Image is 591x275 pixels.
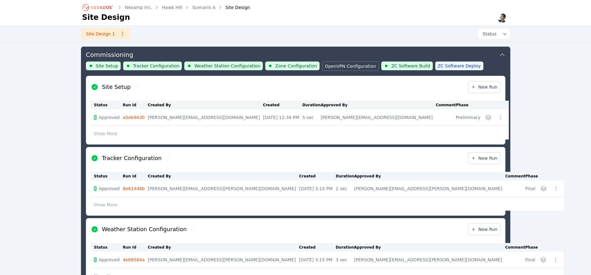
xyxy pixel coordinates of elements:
span: Status [480,31,497,37]
th: Duration [336,172,354,181]
th: Created By [148,172,299,181]
th: Run Id [123,101,148,109]
th: Duration [302,101,321,109]
a: New Run [468,223,500,235]
div: Final [525,257,535,263]
th: Comment [436,101,456,109]
th: Comment [505,172,525,181]
a: 8e61448b [123,186,145,191]
img: Alex Kushner [497,13,507,23]
a: New Run [468,81,500,93]
td: [PERSON_NAME][EMAIL_ADDRESS][DOMAIN_NAME] [321,109,436,126]
a: 4e68584a [123,257,145,262]
th: Status [91,172,123,181]
span: New Run [471,84,498,90]
h2: Site Setup [102,83,131,91]
span: Approved [99,186,120,192]
div: Site Design [217,4,250,11]
a: New Run [468,152,500,164]
span: Weather Station Configuration [194,63,260,69]
div: Final [525,186,535,192]
div: 5 sec [302,114,318,121]
button: Show More [91,199,120,211]
span: OpenVPN Configuration [325,63,376,69]
span: ZC Software Build [391,63,430,69]
h2: Weather Station Configuration [102,225,187,234]
span: Site Setup [96,63,118,69]
th: Created By [148,243,299,252]
th: Status [91,101,123,109]
th: Comment [505,243,525,252]
a: Hawk Hill [162,4,182,11]
button: Show More [91,128,120,140]
nav: Breadcrumb [82,2,250,12]
a: Nexamp Inc. [125,4,152,11]
th: Duration [336,243,354,252]
td: [PERSON_NAME][EMAIL_ADDRESS][DOMAIN_NAME] [148,109,263,126]
th: Phase [456,101,483,109]
div: 2 sec [336,186,351,192]
th: Run Id [123,172,148,181]
th: Created [263,101,302,109]
span: Zone Configuration [275,63,317,69]
th: Created [299,243,336,252]
th: Run Id [123,243,148,252]
span: Approved [99,257,120,263]
td: [DATE] 3:15 PM [299,181,336,197]
h1: Site Design [82,12,130,22]
button: Status [478,28,510,39]
th: Approved By [354,243,505,252]
td: [PERSON_NAME][EMAIL_ADDRESS][PERSON_NAME][DOMAIN_NAME] [148,252,299,268]
th: Phase [525,172,538,181]
span: Tracker Configuration [133,63,180,69]
div: 3 sec [336,257,351,263]
td: [DATE] 12:34 PM [263,109,302,126]
a: a5eb9430 [123,115,145,120]
td: [DATE] 3:15 PM [299,252,336,268]
span: ZC Software Deploy [438,63,481,69]
div: Preliminary [456,114,480,121]
button: Commissioning [86,47,505,62]
th: Status [91,243,123,252]
span: New Run [471,226,498,232]
h2: Tracker Configuration [102,154,162,163]
th: Approved By [354,172,505,181]
span: Approved [99,114,120,121]
td: [PERSON_NAME][EMAIL_ADDRESS][PERSON_NAME][DOMAIN_NAME] [354,252,505,268]
h3: Commissioning [86,50,133,59]
th: Approved By [321,101,436,109]
th: Created [299,172,336,181]
span: New Run [471,155,498,161]
td: [PERSON_NAME][EMAIL_ADDRESS][PERSON_NAME][DOMAIN_NAME] [148,181,299,197]
a: Scenario A [192,4,216,11]
th: Created By [148,101,263,109]
td: [PERSON_NAME][EMAIL_ADDRESS][PERSON_NAME][DOMAIN_NAME] [354,181,505,197]
a: Site Design 1 [81,28,130,39]
th: Phase [525,243,538,252]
